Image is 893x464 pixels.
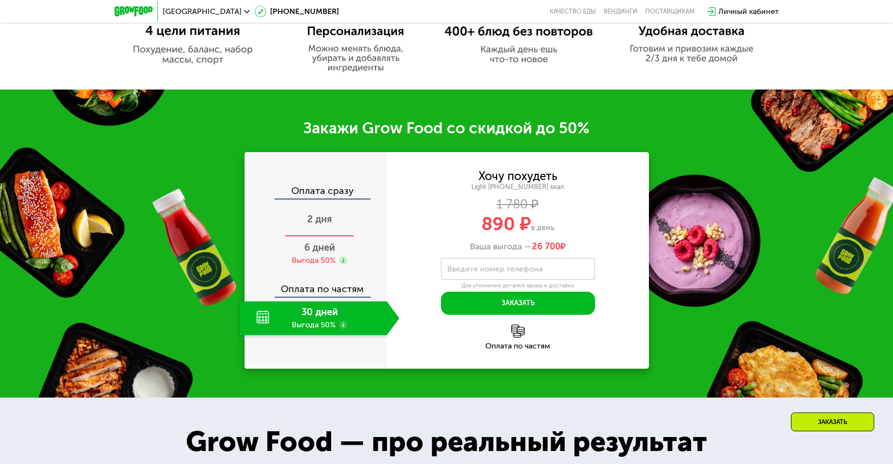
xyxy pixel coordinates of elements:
span: 26 700 [532,241,560,252]
div: Light [PHONE_NUMBER] ккал [387,183,649,192]
span: в день [531,223,555,232]
div: Выгода 50% [292,255,336,266]
a: Вендинги [604,8,637,15]
div: Ваша выгода — [387,242,649,252]
div: Личный кабинет [718,6,779,17]
span: [GEOGRAPHIC_DATA] [163,8,242,15]
div: Оплата по частям [246,274,387,296]
span: 890 ₽ [481,213,531,235]
label: Введите номер телефона [447,266,543,271]
a: Качество еды [550,8,596,15]
div: Для уточнения деталей заказа и доставки [441,282,595,290]
span: 6 дней [304,242,335,253]
div: Grow Food — про реальный результат [165,421,728,463]
div: поставщикам [645,8,695,15]
div: Хочу похудеть [479,171,557,181]
img: l6xcnZfty9opOoJh.png [511,324,525,338]
span: 2 дня [307,213,332,225]
div: Оплата сразу [246,186,387,198]
div: Оплата по частям [387,342,649,350]
a: [PHONE_NUMBER] [255,6,339,17]
span: ₽ [532,242,566,252]
div: 1 780 ₽ [387,199,649,210]
div: Заказать [791,412,874,431]
button: Заказать [441,292,595,315]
